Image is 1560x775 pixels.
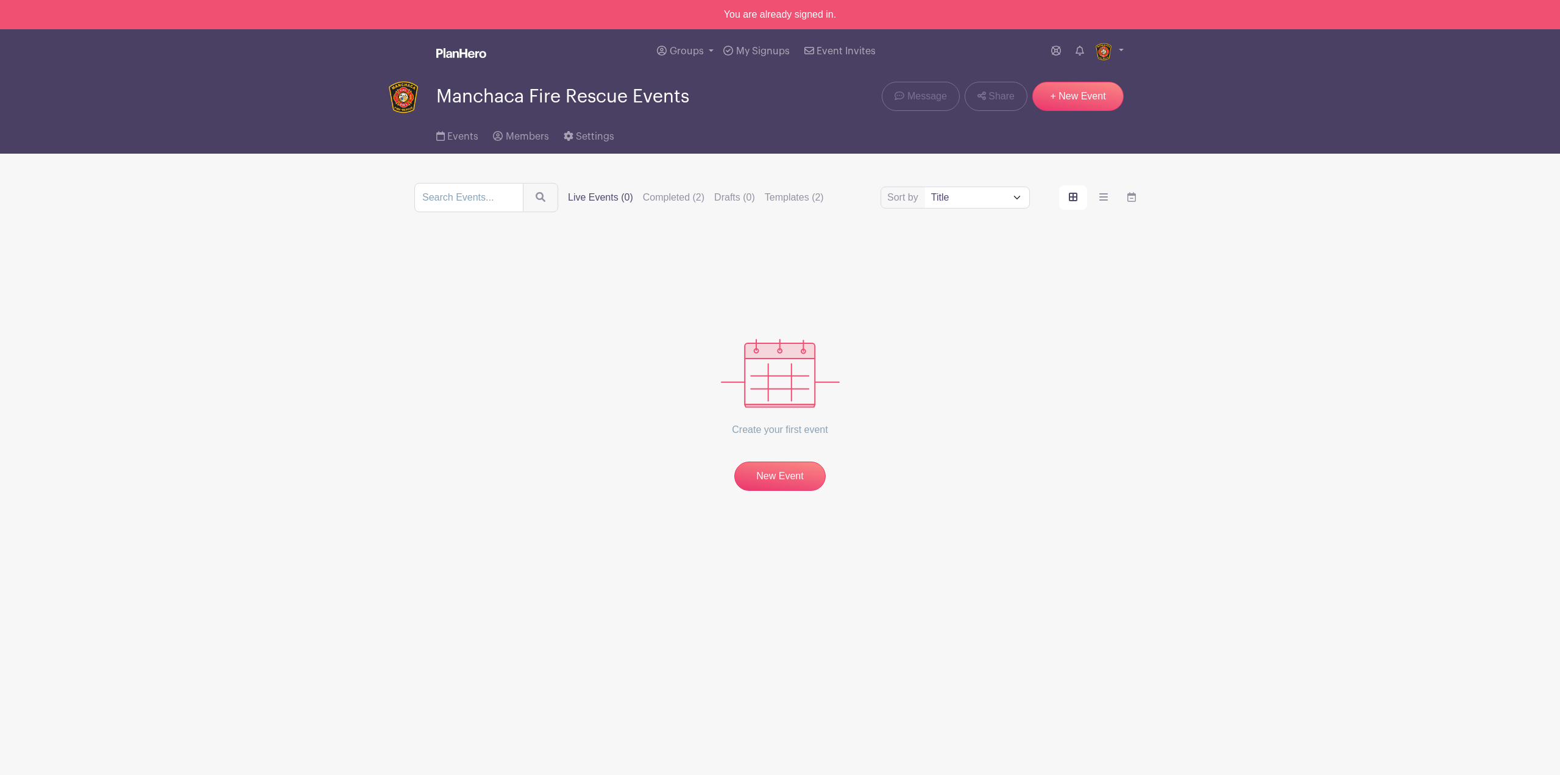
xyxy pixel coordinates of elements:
[882,82,959,111] a: Message
[568,190,824,205] div: filters
[736,46,790,56] span: My Signups
[1094,41,1113,61] img: logo%20for%20web.png
[1059,185,1146,210] div: order and view
[887,190,922,205] label: Sort by
[447,132,478,141] span: Events
[817,46,876,56] span: Event Invites
[436,48,486,58] img: logo_white-6c42ec7e38ccf1d336a20a19083b03d10ae64f83f12c07503d8b9e83406b4c7d.svg
[643,190,704,205] label: Completed (2)
[1032,82,1124,111] a: + New Event
[718,29,794,73] a: My Signups
[436,87,689,107] span: Manchaca Fire Rescue Events
[506,132,549,141] span: Members
[721,339,840,408] img: events_empty-56550af544ae17c43cc50f3ebafa394433d06d5f1891c01edc4b5d1d59cfda54.svg
[670,46,704,56] span: Groups
[436,115,478,154] a: Events
[414,183,523,212] input: Search Events...
[493,115,548,154] a: Members
[907,89,947,104] span: Message
[714,190,755,205] label: Drafts (0)
[576,132,614,141] span: Settings
[652,29,718,73] a: Groups
[721,408,840,452] p: Create your first event
[799,29,881,73] a: Event Invites
[564,115,614,154] a: Settings
[765,190,824,205] label: Templates (2)
[734,462,826,491] a: New Event
[988,89,1015,104] span: Share
[965,82,1027,111] a: Share
[568,190,633,205] label: Live Events (0)
[385,78,422,115] img: logo%20for%20web.png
